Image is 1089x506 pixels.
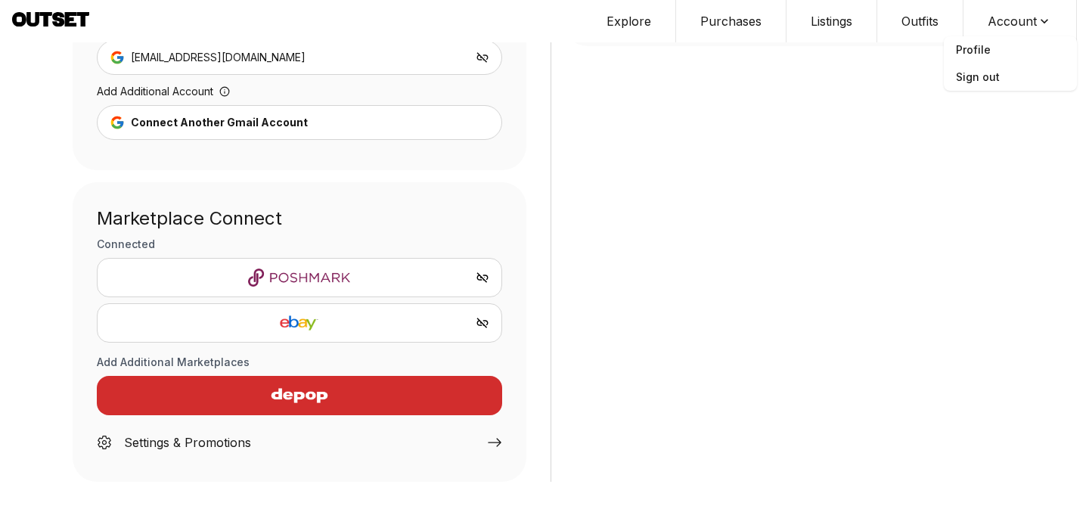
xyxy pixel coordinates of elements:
[110,314,489,332] img: eBay logo
[97,237,502,252] h3: Connected
[97,105,502,140] button: Connect Another Gmail Account
[476,271,489,284] button: Unlink Poshmark
[124,433,251,452] div: Settings & Promotions
[97,206,502,231] div: Marketplace Connect
[97,421,502,458] a: Settings & Promotions
[234,377,365,414] img: Depop logo
[131,115,308,130] div: Connect Another Gmail Account
[110,269,489,287] img: Poshmark logo
[476,316,489,330] button: Unlink eBay
[97,376,502,415] button: Depop logo
[944,36,1077,64] a: Profile
[131,50,306,65] span: [EMAIL_ADDRESS][DOMAIN_NAME]
[97,355,502,370] h3: Add Additional Marketplaces
[944,64,1077,91] span: Sign out
[97,84,502,105] div: Add Additional Account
